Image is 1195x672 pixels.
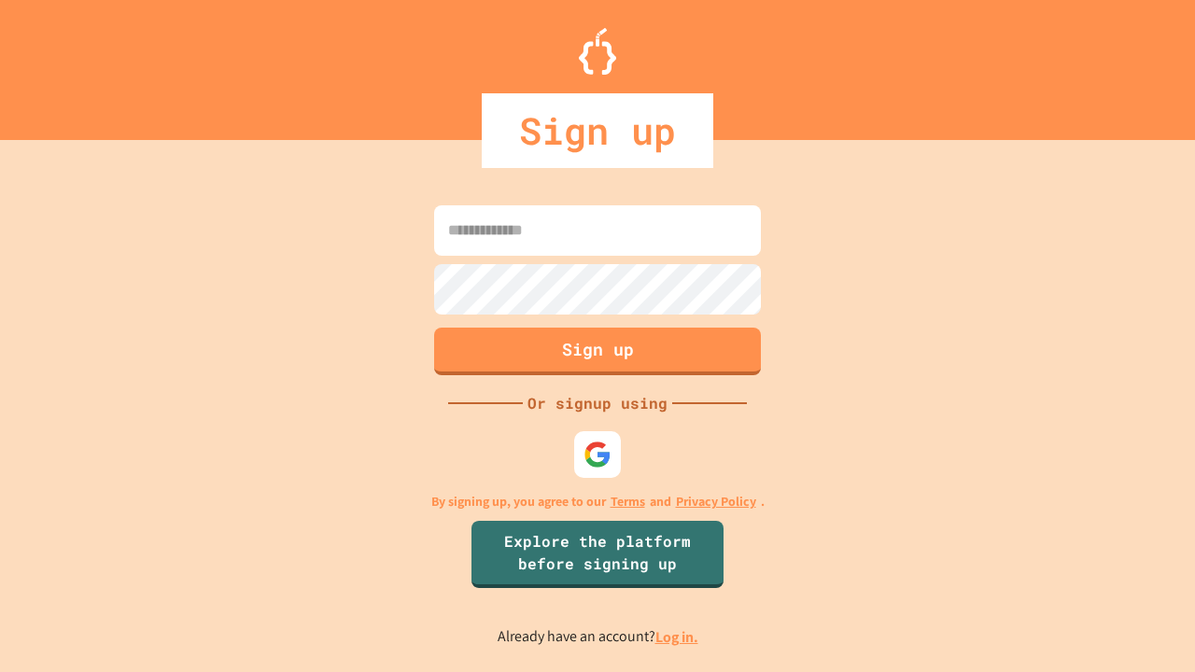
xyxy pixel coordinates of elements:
[655,627,698,647] a: Log in.
[676,492,756,511] a: Privacy Policy
[579,28,616,75] img: Logo.svg
[482,93,713,168] div: Sign up
[583,441,612,469] img: google-icon.svg
[611,492,645,511] a: Terms
[431,492,765,511] p: By signing up, you agree to our and .
[523,392,672,414] div: Or signup using
[471,521,724,588] a: Explore the platform before signing up
[434,328,761,375] button: Sign up
[498,625,698,649] p: Already have an account?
